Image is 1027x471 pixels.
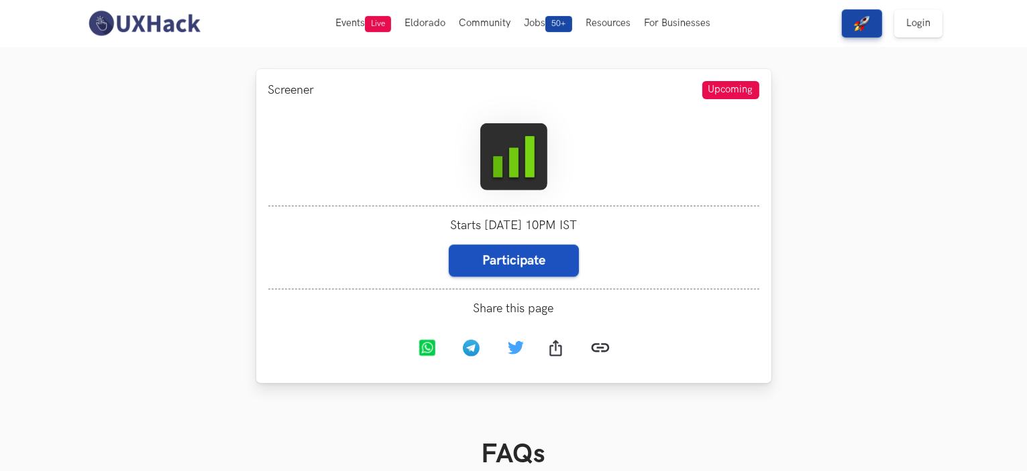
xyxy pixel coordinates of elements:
[580,328,620,371] a: Copy link
[549,340,561,356] img: Share
[278,438,750,470] h1: FAQs
[268,301,759,316] span: Share this page
[854,15,870,31] img: rocket
[268,218,759,232] span: Starts [DATE] 10PM IST
[365,16,391,32] span: Live
[407,330,451,370] a: Whatsapp
[545,16,572,32] span: 50+
[480,123,547,190] img: Weekend Hackathon #81 logo
[419,340,435,356] img: Whatsapp
[451,330,496,370] a: Telegram
[536,330,580,370] a: Share
[85,9,204,38] img: UXHack-logo.png
[268,83,315,97] li: Screener
[463,340,480,356] img: Telegram
[894,9,942,38] a: Login
[702,81,759,99] span: Upcoming
[449,245,579,277] a: Participate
